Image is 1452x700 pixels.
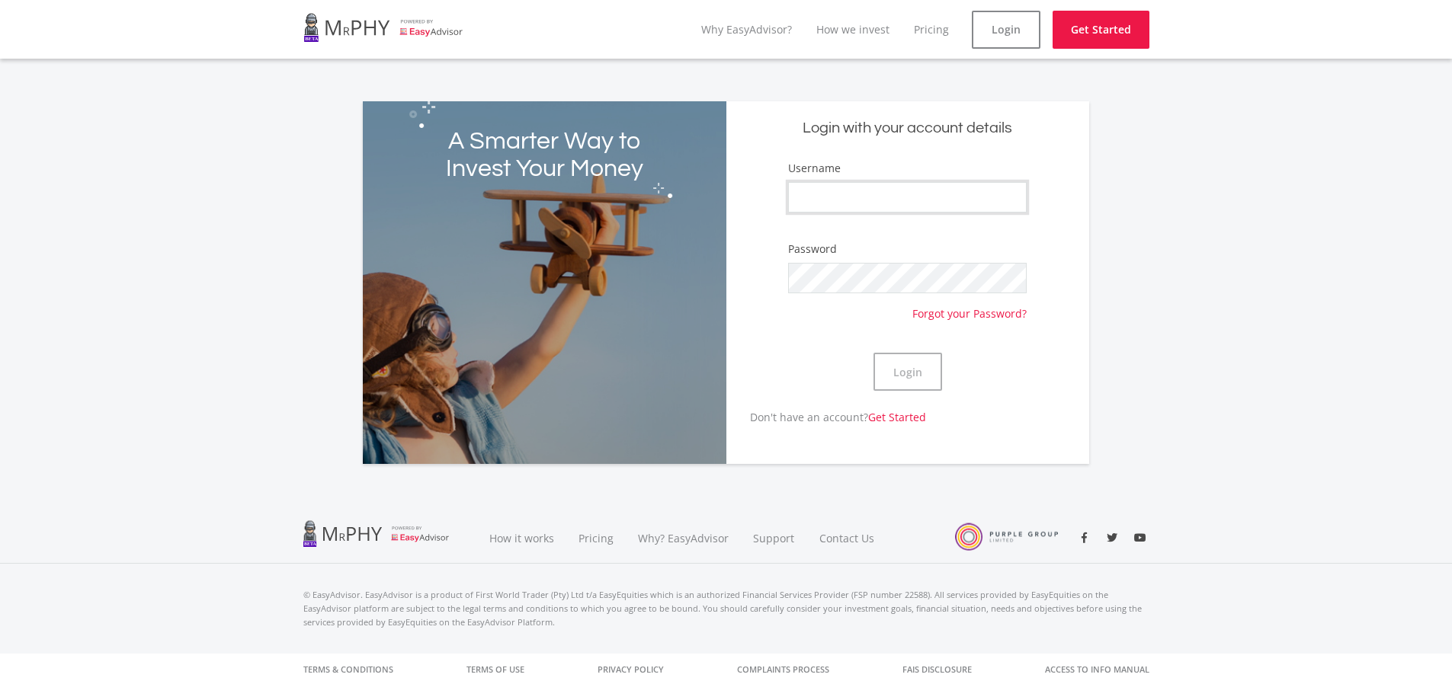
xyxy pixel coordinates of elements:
label: Password [788,241,837,257]
button: Login [873,353,942,391]
a: Access to Info Manual [1045,654,1149,686]
a: Contact Us [807,513,888,564]
a: Why EasyAdvisor? [701,22,792,37]
a: Terms of Use [466,654,524,686]
a: How we invest [816,22,889,37]
p: © EasyAdvisor. EasyAdvisor is a product of First World Trader (Pty) Ltd t/a EasyEquities which is... [303,588,1149,629]
a: Login [972,11,1040,49]
h2: A Smarter Way to Invest Your Money [436,128,654,183]
h5: Login with your account details [738,118,1078,139]
label: Username [788,161,841,176]
a: How it works [477,513,566,564]
a: Pricing [914,22,949,37]
a: Privacy Policy [598,654,664,686]
a: Get Started [868,410,926,424]
a: Complaints Process [737,654,829,686]
a: Get Started [1053,11,1149,49]
a: Terms & Conditions [303,654,393,686]
a: FAIS Disclosure [902,654,972,686]
p: Don't have an account? [726,409,927,425]
a: Pricing [566,513,626,564]
a: Why? EasyAdvisor [626,513,741,564]
a: Forgot your Password? [912,293,1027,321]
a: Support [741,513,807,564]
